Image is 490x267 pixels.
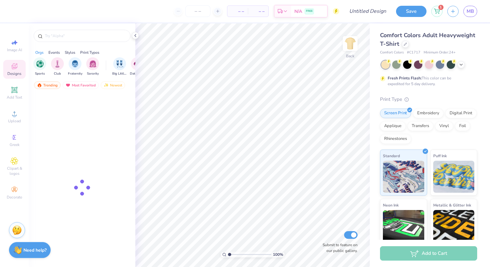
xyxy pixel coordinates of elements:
div: filter for Big Little Reveal [112,57,127,76]
span: Greek [10,142,20,147]
span: N/A [294,8,302,15]
span: Neon Ink [383,202,399,208]
img: Standard [383,161,424,193]
span: 1 [438,5,444,10]
span: Clipart & logos [3,166,26,176]
button: filter button [68,57,82,76]
img: trending.gif [37,83,42,87]
div: Newest [101,81,125,89]
div: Events [48,50,60,55]
button: filter button [33,57,46,76]
img: Sorority Image [89,60,97,68]
img: most_fav.gif [65,83,71,87]
div: Print Type [380,96,477,103]
button: filter button [86,57,99,76]
span: Image AI [7,47,22,53]
span: Sorority [87,71,99,76]
div: Screen Print [380,109,411,118]
div: Print Types [80,50,99,55]
strong: Fresh Prints Flash: [388,76,422,81]
span: # C1717 [407,50,420,55]
img: Back [344,37,357,50]
input: Untitled Design [344,5,391,18]
img: Sports Image [36,60,44,68]
img: Big Little Reveal Image [116,60,123,68]
div: Rhinestones [380,134,411,144]
span: Sports [35,71,45,76]
div: Most Favorited [63,81,99,89]
div: Foil [455,121,470,131]
button: filter button [51,57,64,76]
input: – – [185,5,210,17]
button: filter button [130,57,145,76]
div: Applique [380,121,406,131]
div: filter for Sports [33,57,46,76]
span: Decorate [7,195,22,200]
span: Standard [383,152,400,159]
img: Club Image [54,60,61,68]
div: Embroidery [413,109,444,118]
div: This color can be expedited for 5 day delivery. [388,75,467,87]
div: Styles [65,50,75,55]
div: Transfers [408,121,433,131]
span: Big Little Reveal [112,71,127,76]
span: – – [231,8,244,15]
button: Save [396,6,427,17]
img: Metallic & Glitter Ink [433,210,475,242]
span: FREE [306,9,313,13]
input: Try "Alpha" [44,33,126,39]
img: Fraternity Image [72,60,79,68]
span: – – [252,8,265,15]
span: Puff Ink [433,152,447,159]
div: filter for Date Parties & Socials [130,57,145,76]
img: Neon Ink [383,210,424,242]
img: Newest.gif [104,83,109,87]
span: Designs [7,71,21,76]
div: Vinyl [435,121,453,131]
div: Back [346,53,354,59]
span: MB [467,8,474,15]
div: filter for Fraternity [68,57,82,76]
div: Digital Print [445,109,477,118]
div: Orgs [35,50,44,55]
div: filter for Club [51,57,64,76]
span: Fraternity [68,71,82,76]
span: Club [54,71,61,76]
label: Submit to feature on our public gallery. [319,242,358,254]
div: Trending [34,81,61,89]
span: Upload [8,118,21,124]
img: Date Parties & Socials Image [134,60,141,68]
button: filter button [112,57,127,76]
span: Comfort Colors Adult Heavyweight T-Shirt [380,31,475,48]
span: Minimum Order: 24 + [424,50,456,55]
strong: Need help? [23,247,46,253]
img: Puff Ink [433,161,475,193]
a: MB [463,6,477,17]
span: Add Text [7,95,22,100]
span: Comfort Colors [380,50,404,55]
div: filter for Sorority [86,57,99,76]
span: Metallic & Glitter Ink [433,202,471,208]
span: 100 % [273,252,283,257]
span: Date Parties & Socials [130,71,145,76]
